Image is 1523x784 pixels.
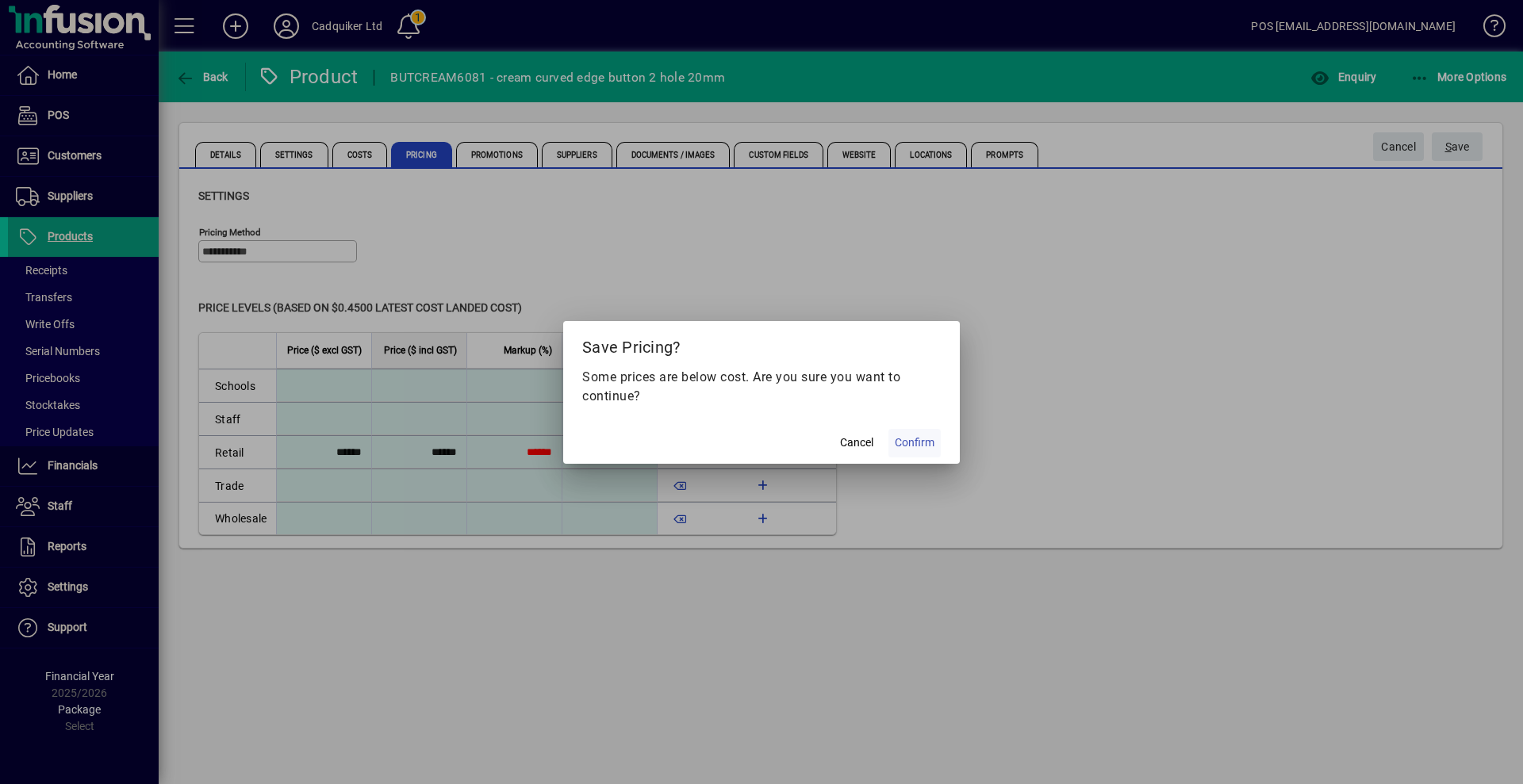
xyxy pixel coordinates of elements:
p: Some prices are below cost. Are you sure you want to continue? [582,368,941,406]
span: Cancel [840,434,873,451]
span: Confirm [895,434,934,451]
button: Cancel [831,429,882,457]
button: Confirm [888,429,941,457]
h2: Save Pricing? [563,321,960,367]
